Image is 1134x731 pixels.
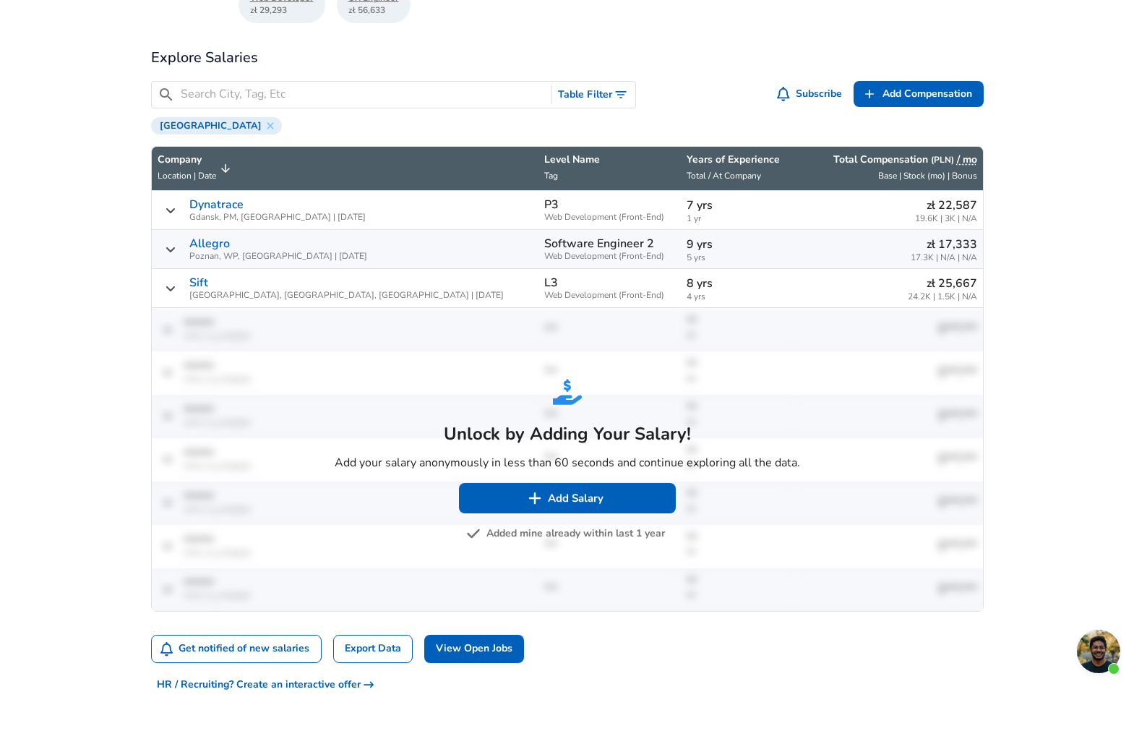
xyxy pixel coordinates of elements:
a: View Open Jobs [424,635,524,663]
a: Export Data [333,635,413,663]
button: Toggle Search Filters [552,82,635,108]
span: Tag [544,170,558,181]
span: Gdansk, PM, [GEOGRAPHIC_DATA] | [DATE] [189,213,366,222]
p: zł 17,333 [911,236,977,253]
button: HR / Recruiting? Create an interactive offer [151,672,379,698]
span: 1 yr [687,214,789,223]
p: Total Compensation [833,153,977,167]
div: [GEOGRAPHIC_DATA] [151,117,282,134]
p: L3 [544,276,558,289]
span: Total / At Company [687,170,761,181]
span: CompanyLocation | Date [158,153,235,184]
p: zł 22,587 [915,197,977,214]
span: zł 56,633 [348,4,399,17]
table: Salary Submissions [151,146,984,612]
button: Get notified of new salaries [152,636,322,662]
span: 4 yrs [687,292,789,302]
span: [GEOGRAPHIC_DATA], [GEOGRAPHIC_DATA], [GEOGRAPHIC_DATA] | [DATE] [189,291,504,300]
p: Level Name [544,153,675,167]
img: svg+xml;base64,PHN2ZyB4bWxucz0iaHR0cDovL3d3dy53My5vcmcvMjAwMC9zdmciIGZpbGw9IiMyNjhERUMiIHZpZXdCb3... [553,377,582,406]
span: 17.3K | N/A | N/A [911,253,977,262]
span: zł 29,293 [250,4,314,17]
img: svg+xml;base64,PHN2ZyB4bWxucz0iaHR0cDovL3d3dy53My5vcmcvMjAwMC9zdmciIGZpbGw9IiM3NTc1NzUiIHZpZXdCb3... [466,526,481,541]
span: Add Compensation [882,85,972,103]
img: svg+xml;base64,PHN2ZyB4bWxucz0iaHR0cDovL3d3dy53My5vcmcvMjAwMC9zdmciIGZpbGw9IiNmZmZmZmYiIHZpZXdCb3... [528,491,542,505]
span: Poznan, WP, [GEOGRAPHIC_DATA] | [DATE] [189,252,367,261]
p: P3 [544,198,559,211]
span: Location | Date [158,170,216,181]
button: / mo [957,153,977,167]
span: Web Development (Front-End) [544,291,675,300]
button: Add Salary [459,483,676,513]
button: (PLN) [931,154,954,166]
button: Added mine already within last 1 year [469,525,665,543]
span: [GEOGRAPHIC_DATA] [154,120,267,132]
p: 9 yrs [687,236,789,253]
span: Web Development (Front-End) [544,213,675,222]
span: Web Development (Front-End) [544,252,675,261]
p: Company [158,153,216,167]
span: 19.6K | 3K | N/A [915,214,977,223]
span: HR / Recruiting? Create an interactive offer [157,676,374,694]
a: Allegro [189,237,230,250]
span: Total Compensation (PLN) / moBase | Stock (mo) | Bonus [800,153,977,184]
p: 7 yrs [687,197,789,214]
h2: Explore Salaries [151,46,984,69]
div: Open chat [1077,630,1120,673]
span: Base | Stock (mo) | Bonus [878,170,977,181]
h5: Unlock by Adding Your Salary! [335,422,800,445]
p: Software Engineer 2 [544,237,654,250]
a: Dynatrace [189,198,244,211]
input: Search City, Tag, Etc [181,85,546,103]
span: 24.2K | 1.5K | N/A [908,292,977,302]
span: 5 yrs [687,253,789,262]
p: zł 25,667 [908,275,977,292]
p: Years of Experience [687,153,789,167]
a: Add Compensation [854,81,984,108]
p: Add your salary anonymously in less than 60 seconds and continue exploring all the data. [335,454,800,471]
a: Sift [189,276,208,289]
button: Subscribe [774,81,848,108]
p: 8 yrs [687,275,789,292]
